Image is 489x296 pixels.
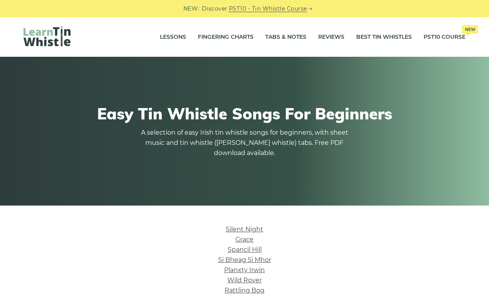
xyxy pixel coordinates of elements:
[218,256,271,264] a: Si­ Bheag Si­ Mhor
[265,27,306,47] a: Tabs & Notes
[235,236,254,243] a: Grace
[318,27,344,47] a: Reviews
[462,25,478,34] span: New
[24,26,71,46] img: LearnTinWhistle.com
[226,226,263,233] a: Silent Night
[198,27,254,47] a: Fingering Charts
[160,27,186,47] a: Lessons
[225,287,264,294] a: Rattling Bog
[227,276,262,284] a: Wild Rover
[228,246,262,253] a: Spancil Hill
[24,104,465,123] h1: Easy Tin Whistle Songs For Beginners
[139,128,350,158] p: A selection of easy Irish tin whistle songs for beginners, with sheet music and tin whistle ([PER...
[356,27,412,47] a: Best Tin Whistles
[224,266,265,274] a: Planxty Irwin
[424,27,465,47] a: PST10 CourseNew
